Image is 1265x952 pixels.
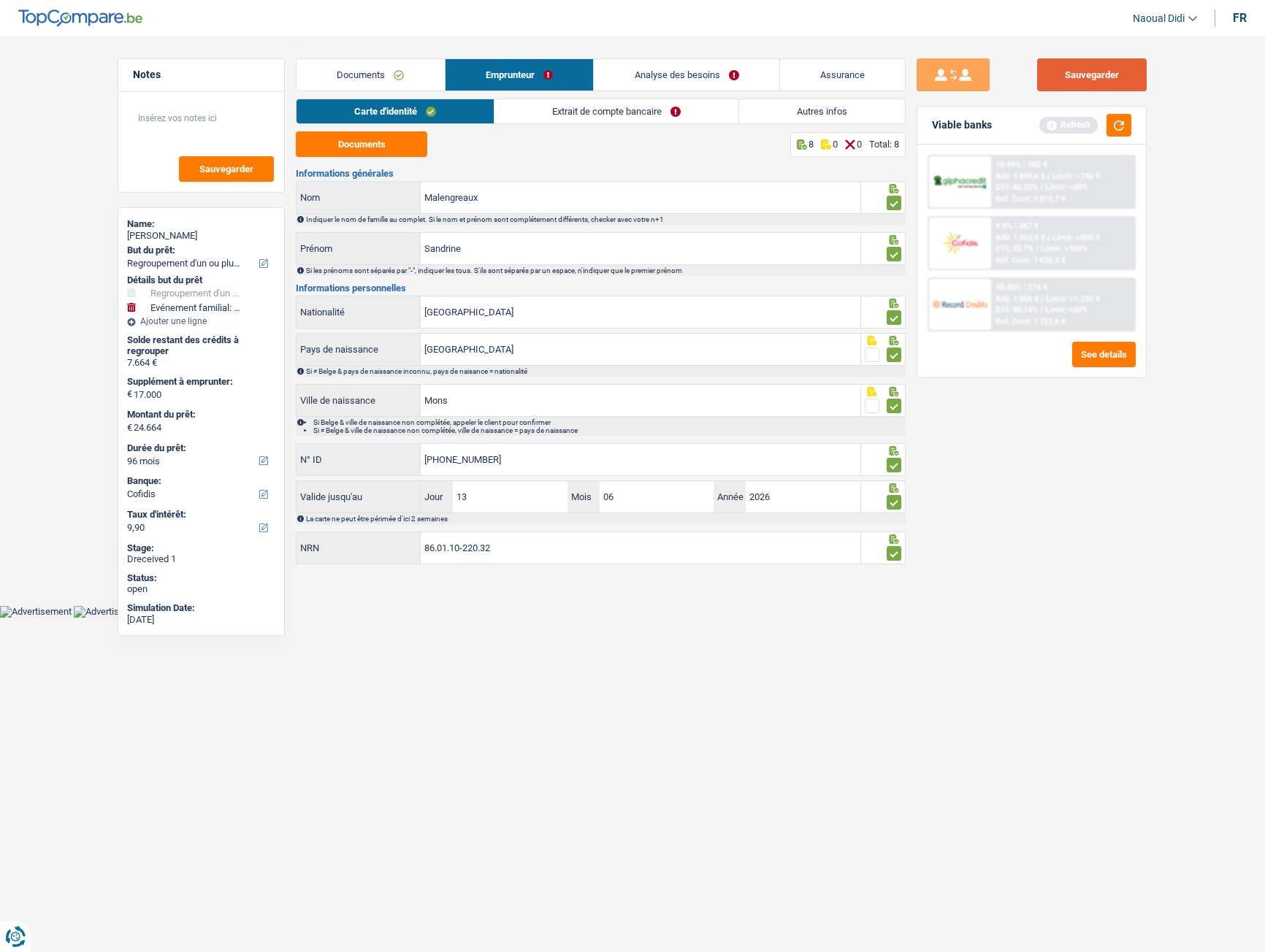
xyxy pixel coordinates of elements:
[933,229,987,256] img: Cofidis
[869,139,899,150] div: Total: 8
[1040,183,1043,192] span: /
[932,119,992,131] div: Viable banks
[995,305,1038,315] span: DTI: 48.74%
[18,9,142,27] img: TopCompare Logo
[739,99,905,123] a: Autres infos
[995,221,1039,231] div: 9.9% | 367 €
[1039,117,1098,133] div: Refresh
[446,59,594,91] a: Emprunteur
[306,515,904,523] div: La carte ne peut être périmée d'ici 2 semaines
[127,388,132,400] span: €
[296,169,906,178] h3: Informations générales
[127,572,275,584] div: Status:
[453,481,567,513] input: JJ
[1233,11,1247,25] div: fr
[421,481,453,513] label: Jour
[297,59,445,91] a: Documents
[995,256,1066,265] div: Ref. Cost: 1 628,5 €
[127,245,272,256] label: But du prêt:
[594,59,779,91] a: Analyse des besoins
[995,283,1047,292] div: 10.45% | 374 €
[127,553,275,565] div: Dreceived 1
[421,444,860,475] input: 590-1234567-89
[179,156,274,182] button: Sauvegarder
[1045,305,1088,315] span: Limit: <60%
[1040,305,1043,315] span: /
[74,606,145,618] img: Advertisement
[296,131,427,157] button: Documents
[127,602,275,614] div: Simulation Date:
[995,233,1045,242] span: NAI: 1 962,5 €
[995,183,1038,192] span: DTI: 40.25%
[297,233,421,264] label: Prénom
[995,160,1047,169] div: 10.99% | 380 €
[421,334,860,365] input: Belgique
[297,532,421,564] label: NRN
[127,422,132,434] span: €
[127,230,275,242] div: [PERSON_NAME]
[933,291,987,318] img: Record Credits
[1037,58,1147,91] button: Sauvegarder
[199,164,253,174] span: Sauvegarder
[995,172,1045,181] span: NAI: 1 499,6 €
[297,296,421,328] label: Nationalité
[1046,294,1100,304] span: Limit: >1.233 €
[567,481,600,513] label: Mois
[306,266,904,275] div: Si les prénoms sont séparés par "-", indiquer les tous. S'ils sont séparés par un espace, n'indiq...
[600,481,714,513] input: MM
[127,442,272,454] label: Durée du prêt:
[127,509,272,521] label: Taux d'intérêt:
[313,418,904,426] li: Si Belge & ville de naissance non complétée, appeler le client pour confirmer
[995,317,1066,326] div: Ref. Cost: 1 722,6 €
[127,376,272,388] label: Supplément à emprunter:
[127,275,275,286] div: Détails but du prêt
[127,409,272,421] label: Montant du prêt:
[1121,7,1197,31] a: Naoual Didi
[297,334,421,365] label: Pays de naissance
[127,475,272,487] label: Banque:
[1052,233,1100,242] span: Limit: >800 €
[297,444,421,475] label: N° ID
[306,215,904,223] div: Indiquer le nom de famille au complet. Si le nom et prénom sont complétement différents, checker ...
[127,542,275,554] div: Stage:
[297,99,494,123] a: Carte d'identité
[1036,244,1039,253] span: /
[133,69,270,81] h5: Notes
[995,194,1066,204] div: Ref. Cost: 1 815,7 €
[306,367,904,375] div: Si ≠ Belge & pays de naissance inconnu, pays de naisance = nationalité
[127,614,275,626] div: [DATE]
[421,532,860,564] input: 12.12.12-123.12
[494,99,738,123] a: Extrait de compte bancaire
[127,583,275,595] div: open
[1052,172,1100,181] span: Limit: >750 €
[1133,12,1185,25] span: Naoual Didi
[933,174,987,191] img: AlphaCredit
[1047,172,1050,181] span: /
[127,357,275,369] div: 7.664 €
[857,139,862,150] p: 0
[296,283,906,293] h3: Informations personnelles
[421,296,860,328] input: Belgique
[297,182,421,213] label: Nom
[297,385,421,416] label: Ville de naissance
[297,485,421,509] label: Valide jusqu'au
[1041,244,1088,253] span: Limit: <100%
[780,59,906,91] a: Assurance
[995,294,1039,304] span: NAI: 1 056 €
[833,139,838,150] p: 0
[995,244,1033,253] span: DTI: 33.7%
[809,139,814,150] p: 8
[313,426,904,434] li: Si ≠ Belge & ville de naissance non complétée, ville de naissance = pays de naissance
[127,316,275,326] div: Ajouter une ligne
[1047,233,1050,242] span: /
[127,218,275,230] div: Name:
[746,481,860,513] input: AAAA
[1041,294,1044,304] span: /
[714,481,746,513] label: Année
[127,334,275,357] div: Solde restant des crédits à regrouper
[1072,342,1136,367] button: See details
[1045,183,1088,192] span: Limit: <60%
